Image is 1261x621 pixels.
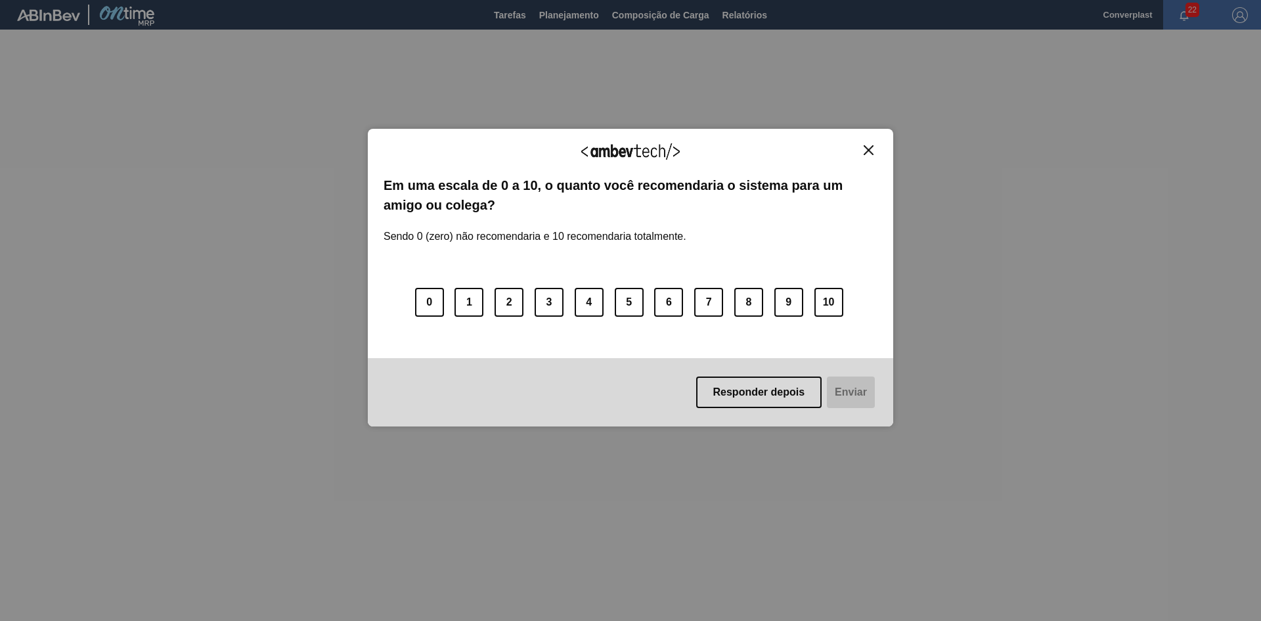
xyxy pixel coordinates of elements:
[384,175,877,216] label: Em uma escala de 0 a 10, o quanto você recomendaria o sistema para um amigo ou colega?
[654,288,683,317] button: 6
[864,145,874,155] img: Close
[581,143,680,160] img: Logo Ambevtech
[454,288,483,317] button: 1
[535,288,564,317] button: 3
[384,215,686,242] label: Sendo 0 (zero) não recomendaria e 10 recomendaria totalmente.
[860,145,877,156] button: Close
[774,288,803,317] button: 9
[615,288,644,317] button: 5
[694,288,723,317] button: 7
[814,288,843,317] button: 10
[734,288,763,317] button: 8
[495,288,523,317] button: 2
[575,288,604,317] button: 4
[696,377,822,408] button: Responder depois
[415,288,444,317] button: 0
